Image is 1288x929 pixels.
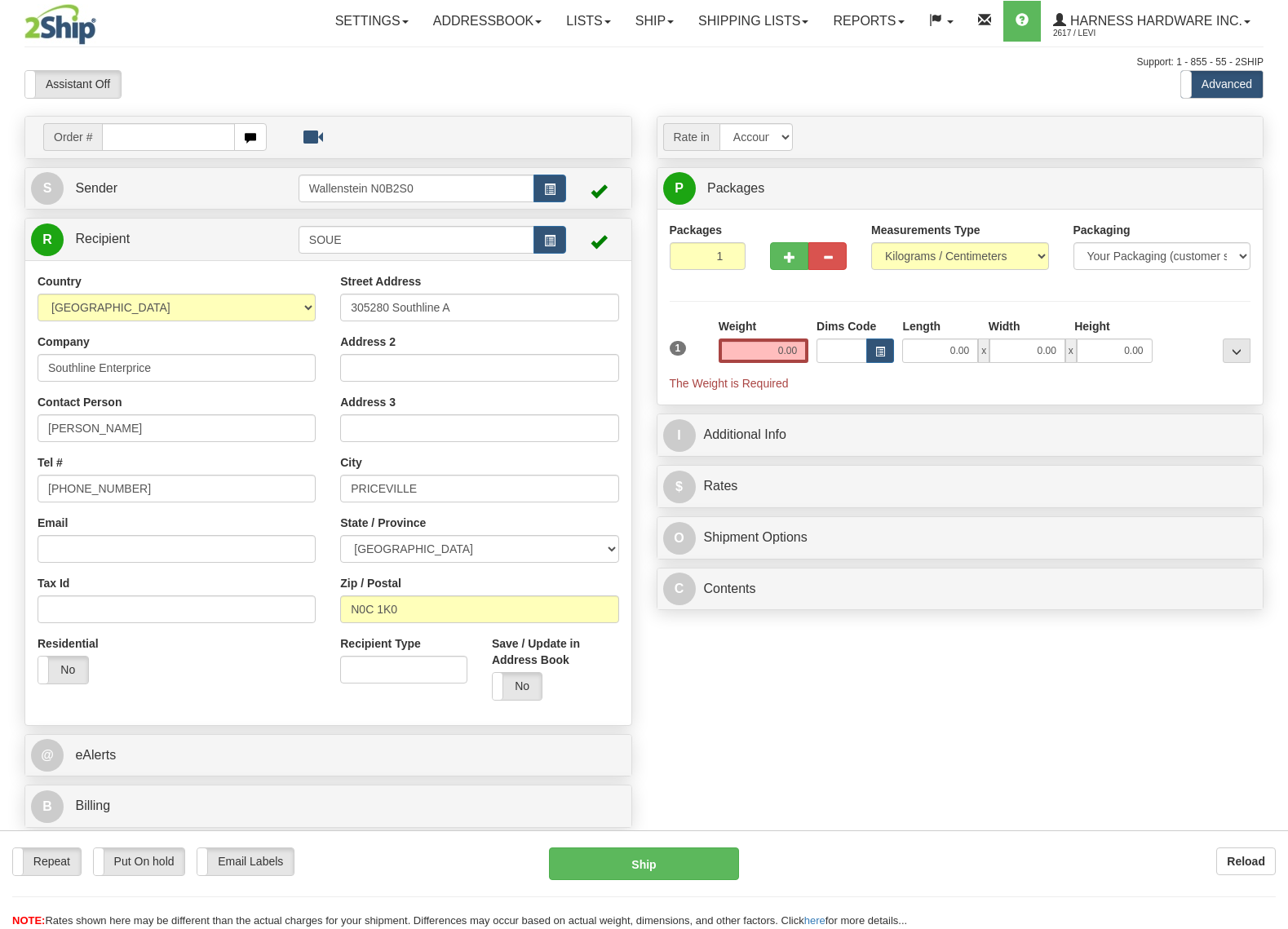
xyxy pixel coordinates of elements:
span: P [663,172,696,205]
label: Weight [719,318,756,334]
a: Lists [554,1,622,42]
label: Packages [670,222,723,238]
label: Length [902,318,941,334]
span: x [1065,338,1077,363]
label: Height [1074,318,1110,334]
label: Repeat [13,848,81,875]
label: Residential [38,635,99,652]
label: Measurements Type [871,222,980,238]
label: State / Province [340,515,426,531]
label: Country [38,273,82,290]
a: B Billing [31,790,626,823]
label: Advanced [1181,71,1263,98]
label: Dims Code [817,318,876,334]
span: The Weight is Required [670,377,789,390]
label: Address 2 [340,334,396,350]
a: S Sender [31,172,299,206]
a: OShipment Options [663,521,1258,555]
span: S [31,172,64,205]
a: IAdditional Info [663,418,1258,452]
label: City [340,454,361,471]
label: Packaging [1073,222,1131,238]
label: Put On hold [94,848,185,875]
a: R Recipient [31,223,268,256]
span: x [978,338,989,363]
span: O [663,522,696,555]
span: NOTE: [12,914,45,927]
span: Order # [43,123,102,151]
label: Tax Id [38,575,69,591]
span: Harness Hardware Inc. [1066,14,1242,28]
span: eAlerts [75,748,116,762]
label: Recipient Type [340,635,421,652]
a: Addressbook [421,1,555,42]
a: Reports [821,1,916,42]
input: Sender Id [299,175,534,202]
label: Email [38,515,68,531]
a: Shipping lists [686,1,821,42]
label: Contact Person [38,394,122,410]
span: Rate in [663,123,719,151]
label: Assistant Off [25,71,121,98]
span: Recipient [75,232,130,246]
div: ... [1223,338,1250,363]
span: Billing [75,798,110,812]
span: 2617 / Levi [1053,25,1175,42]
span: Sender [75,181,117,195]
a: P Packages [663,172,1258,206]
label: Save / Update in Address Book [492,635,619,668]
a: Harness Hardware Inc. 2617 / Levi [1041,1,1263,42]
label: Width [989,318,1020,334]
input: Recipient Id [299,226,534,254]
span: R [31,223,64,256]
a: here [804,914,825,927]
label: Zip / Postal [340,575,401,591]
span: C [663,573,696,605]
a: Settings [323,1,421,42]
label: No [493,673,542,700]
button: Reload [1216,847,1276,875]
span: B [31,790,64,823]
label: Street Address [340,273,421,290]
div: Support: 1 - 855 - 55 - 2SHIP [24,55,1264,69]
iframe: chat widget [1250,381,1286,547]
span: $ [663,471,696,503]
label: Company [38,334,90,350]
span: I [663,419,696,452]
span: @ [31,739,64,772]
label: No [38,657,88,683]
a: CContents [663,573,1258,606]
label: Address 3 [340,394,396,410]
a: $Rates [663,470,1258,503]
b: Reload [1227,855,1265,868]
span: Packages [707,181,764,195]
a: @ eAlerts [31,739,626,772]
img: logo2617.jpg [24,4,96,45]
input: Enter a location [340,294,618,321]
span: 1 [670,341,687,356]
a: Ship [623,1,686,42]
label: Email Labels [197,848,294,875]
button: Ship [549,847,739,880]
label: Tel # [38,454,63,471]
